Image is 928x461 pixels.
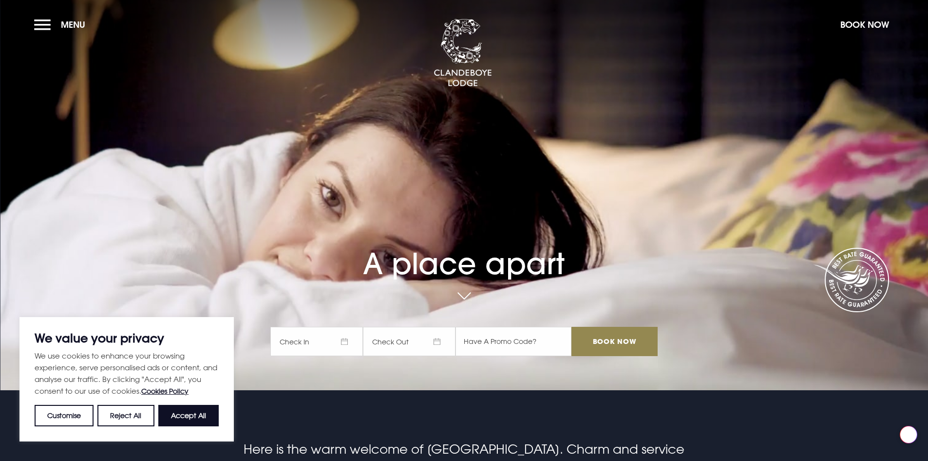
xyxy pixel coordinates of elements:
[363,327,455,356] span: Check Out
[835,14,894,35] button: Book Now
[141,387,189,395] a: Cookies Policy
[35,405,94,426] button: Customise
[434,19,492,87] img: Clandeboye Lodge
[270,218,657,281] h1: A place apart
[571,327,657,356] input: Book Now
[19,317,234,441] div: We value your privacy
[97,405,154,426] button: Reject All
[158,405,219,426] button: Accept All
[61,19,85,30] span: Menu
[35,350,219,397] p: We use cookies to enhance your browsing experience, serve personalised ads or content, and analys...
[455,327,571,356] input: Have A Promo Code?
[34,14,90,35] button: Menu
[270,327,363,356] span: Check In
[35,332,219,344] p: We value your privacy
